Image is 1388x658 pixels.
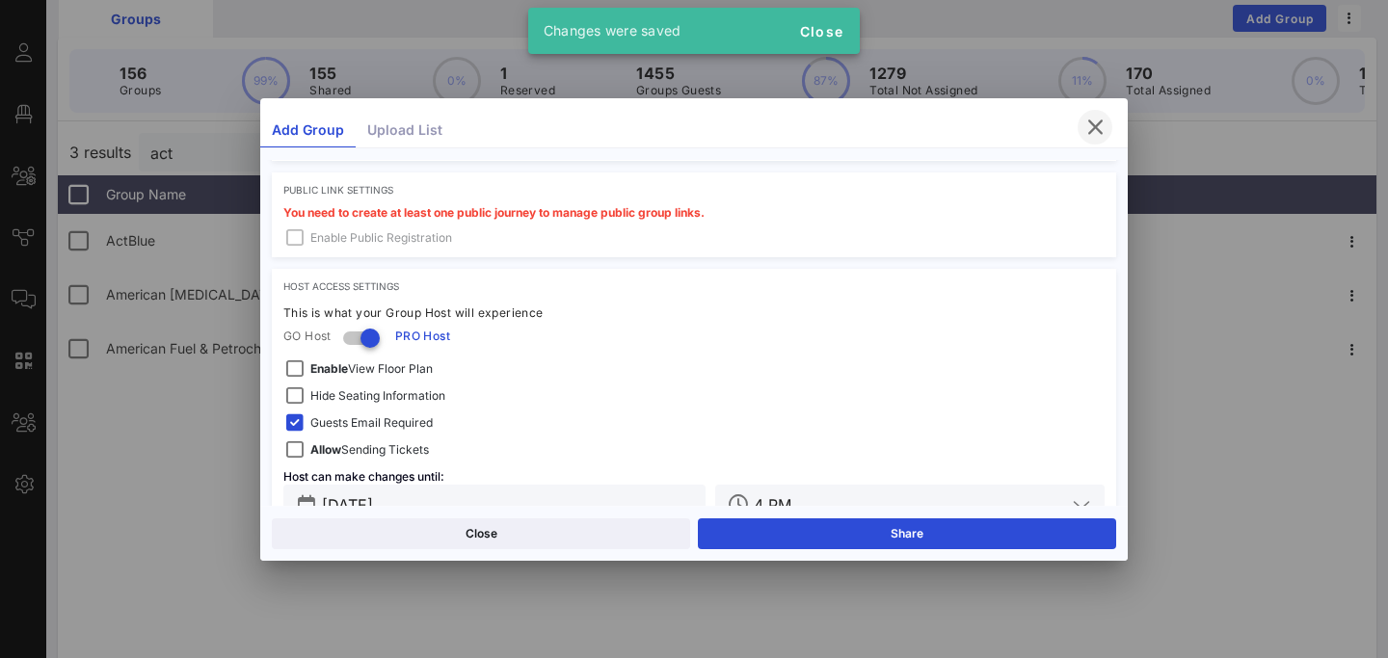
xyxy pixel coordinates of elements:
div: Upload List [356,114,454,147]
button: Share [698,518,1116,549]
span: Host can make changes until: [283,469,444,484]
span: PRO Host [395,327,450,346]
span: Close [798,23,844,39]
span: You need to create at least one public journey to manage public group links. [283,205,705,220]
span: Changes were saved [544,22,681,39]
div: Host Access Settings [283,280,1105,292]
input: Time [754,491,1066,516]
strong: Enable [310,361,348,376]
button: Close [790,13,852,48]
button: Close [272,518,690,549]
span: View Floor Plan [310,359,433,379]
span: Guests Email Required [310,413,433,433]
span: Sending Tickets [310,440,429,460]
span: GO Host [283,327,332,346]
div: Public Link Settings [283,184,1105,196]
strong: Allow [310,442,341,457]
button: prepend icon [298,495,315,514]
div: This is what your Group Host will experience [283,303,1105,323]
span: Hide Seating Information [310,386,445,406]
